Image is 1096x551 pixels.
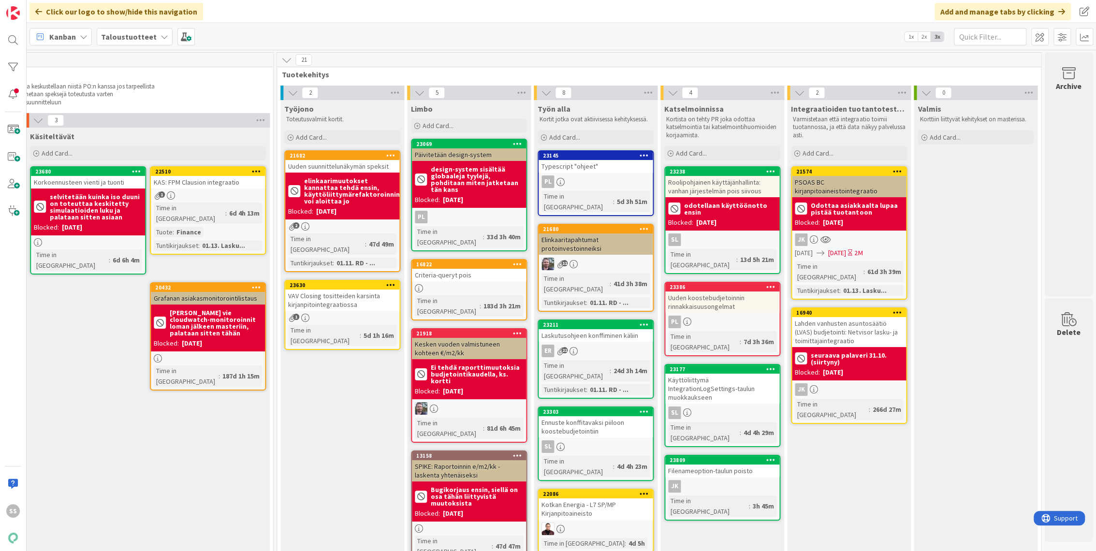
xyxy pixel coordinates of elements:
div: 21918 [416,330,526,337]
img: Visit kanbanzone.com [6,6,20,20]
span: : [586,297,587,308]
div: Time in [GEOGRAPHIC_DATA] [154,365,219,387]
div: KAS: FPM Clausion integraatio [151,176,265,188]
div: 23069 [412,140,526,148]
p: Varmistetaan että integraatio toimii tuotannossa, ja että data näkyy palvelussa asti. [793,116,905,139]
div: JK [795,233,807,246]
div: VAV Closing tositteiden karsinta kirjanpitointegraatiossa [285,290,399,311]
span: 21 [561,347,568,353]
span: Add Card... [803,149,833,158]
div: 23680 [35,168,145,175]
input: Quick Filter... [954,28,1026,45]
b: [PERSON_NAME] vie cloudwatch-monitoroinnit loman jälkeen masteriin, palataan sitten tähän [170,309,262,336]
div: 23680Korkoennusteen vienti ja tuonti [31,167,145,188]
div: Time in [GEOGRAPHIC_DATA] [668,331,740,352]
div: PL [539,175,653,188]
div: 21918 [412,329,526,338]
span: 11 [561,260,568,266]
span: : [333,258,334,268]
span: : [360,330,361,341]
div: Time in [GEOGRAPHIC_DATA] [288,325,360,346]
div: ER [539,345,653,357]
div: 16822 [412,260,526,269]
div: Käyttöliittymä IntegrationLogSettings-taulun muokkaukseen [665,374,779,404]
div: 183d 3h 21m [481,301,523,311]
div: 23630 [285,281,399,290]
span: Add Card... [929,133,960,142]
div: 23238 [665,167,779,176]
div: 21682 [290,152,399,159]
div: Time in [GEOGRAPHIC_DATA] [668,422,740,443]
div: 20432Grafanan asiakasmonitorointilistaus [151,283,265,304]
div: 4d 5h [626,538,647,549]
div: 23211Laskutusohjeen konffiminen käliin [539,320,653,342]
div: [DATE] [823,217,843,228]
div: 21680Elinkaaritapahtumat protoinvestoinneiksi [539,225,653,255]
div: 21918Kesken vuoden valmistuneen kohteen €/m2/kk [412,329,526,359]
div: 3h 45m [750,501,776,511]
div: Ennuste konffitavaksi piiloon koostebudjetointiin [539,416,653,437]
div: 4d 4h 23m [614,461,650,472]
span: 2 [808,87,825,99]
div: SPIKE: Raportoinnin e/m2/kk -laskenta yhtenäiseksi [412,460,526,481]
span: 3 [47,115,64,126]
div: Typescript "ohjeet" [539,160,653,173]
b: Taloustuotteet [101,32,157,42]
div: ER [541,345,554,357]
div: PSOAS BC kirjanpitoaineistointegraatio [792,176,906,197]
span: : [863,266,864,277]
div: Blocked: [415,386,440,396]
div: 23303Ennuste konffitavaksi piiloon koostebudjetointiin [539,407,653,437]
div: PL [668,316,681,328]
div: 01.11. RD - ... [334,258,378,268]
span: 4 [682,87,698,99]
div: 2M [854,248,862,258]
div: Korkoennusteen vienti ja tuonti [31,176,145,188]
div: Add and manage tabs by clicking [935,3,1071,20]
div: 21574 [792,167,906,176]
div: 22086Kotkan Energia - L7 SP/MP Kirjanpitoaineisto [539,490,653,520]
div: 23069 [416,141,526,147]
p: Kortit jotka ovat aktiivisessa kehityksessä. [540,116,652,123]
div: 23069Päivitetään design-system [412,140,526,161]
span: : [219,371,220,381]
b: odotellaan käyttöönotto ensin [684,202,776,216]
span: Valmis [918,104,941,114]
span: : [613,196,614,207]
div: 22086 [543,491,653,497]
div: Time in [GEOGRAPHIC_DATA] [154,203,225,224]
div: 20432 [151,283,265,292]
span: 2 [293,222,299,229]
span: Kanban [49,31,76,43]
div: [DATE] [316,206,336,217]
div: 23177Käyttöliittymä IntegrationLogSettings-taulun muokkaukseen [665,365,779,404]
div: 22510KAS: FPM Clausion integraatio [151,167,265,188]
div: SS [6,504,20,518]
div: 6d 6h 4m [110,255,142,265]
div: 22510 [151,167,265,176]
span: [DATE] [795,248,813,258]
span: : [868,404,870,415]
span: Integraatioiden tuotantotestaus [791,104,907,114]
div: Time in [GEOGRAPHIC_DATA] [415,295,480,317]
div: 33d 3h 40m [484,232,523,242]
div: TK [412,402,526,415]
span: : [480,301,481,311]
span: : [483,232,484,242]
span: 8 [555,87,571,99]
div: 6d 4h 13m [227,208,262,218]
div: Time in [GEOGRAPHIC_DATA] [668,249,736,270]
div: Tuntikirjaukset [541,297,586,308]
span: : [586,384,587,395]
div: Archive [1056,80,1081,92]
div: [DATE] [696,217,716,228]
div: [DATE] [182,338,202,348]
div: Time in [GEOGRAPHIC_DATA] [415,418,483,439]
div: 01.13. Lasku... [841,285,889,296]
div: Roolipohjainen käyttäjänhallinta: vanhan järjestelmän pois siivous [665,176,779,197]
span: Tuotekehitys [282,70,1029,79]
div: 23145Typescript "ohjeet" [539,151,653,173]
div: 21574 [796,168,906,175]
div: sl [665,233,779,246]
div: Criteria-queryt pois [412,269,526,281]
